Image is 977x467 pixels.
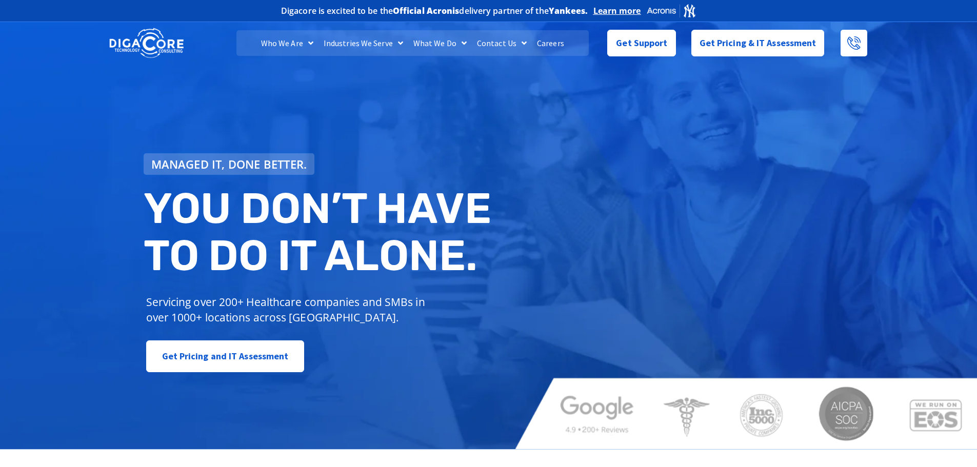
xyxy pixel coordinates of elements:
[109,27,184,59] img: DigaCore Technology Consulting
[472,30,532,56] a: Contact Us
[256,30,318,56] a: Who We Are
[144,153,315,175] a: Managed IT, done better.
[593,6,641,16] a: Learn more
[144,185,496,279] h2: You don’t have to do IT alone.
[616,33,667,53] span: Get Support
[393,5,460,16] b: Official Acronis
[146,294,433,325] p: Servicing over 200+ Healthcare companies and SMBs in over 1000+ locations across [GEOGRAPHIC_DATA].
[532,30,569,56] a: Careers
[318,30,408,56] a: Industries We Serve
[691,30,825,56] a: Get Pricing & IT Assessment
[700,33,816,53] span: Get Pricing & IT Assessment
[236,30,588,56] nav: Menu
[646,3,696,18] img: Acronis
[607,30,675,56] a: Get Support
[151,158,307,170] span: Managed IT, done better.
[549,5,588,16] b: Yankees.
[162,346,289,367] span: Get Pricing and IT Assessment
[408,30,472,56] a: What We Do
[146,340,305,372] a: Get Pricing and IT Assessment
[281,7,588,15] h2: Digacore is excited to be the delivery partner of the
